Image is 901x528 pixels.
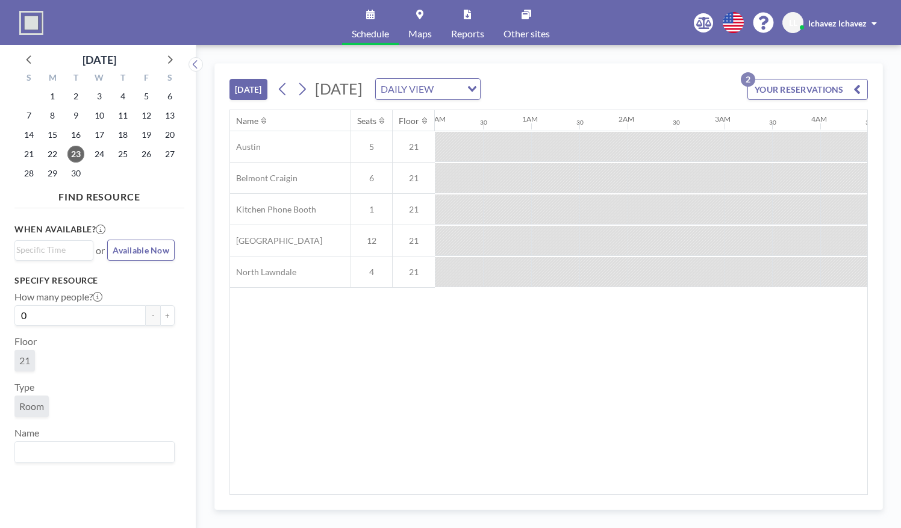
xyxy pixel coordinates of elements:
[138,107,155,124] span: Friday, September 12, 2025
[619,114,634,123] div: 2AM
[865,119,873,126] div: 30
[393,235,435,246] span: 21
[19,11,43,35] img: organization-logo
[393,204,435,215] span: 21
[20,165,37,182] span: Sunday, September 28, 2025
[789,17,797,28] span: LL
[769,119,776,126] div: 30
[376,79,480,99] div: Search for option
[91,107,108,124] span: Wednesday, September 10, 2025
[715,114,731,123] div: 3AM
[158,71,181,87] div: S
[14,291,102,303] label: How many people?
[426,114,446,123] div: 12AM
[113,245,169,255] span: Available Now
[408,29,432,39] span: Maps
[134,71,158,87] div: F
[64,71,88,87] div: T
[230,267,296,278] span: North Lawndale
[114,107,131,124] span: Thursday, September 11, 2025
[393,141,435,152] span: 21
[14,186,184,203] h4: FIND RESOURCE
[236,116,258,126] div: Name
[351,141,392,152] span: 5
[67,88,84,105] span: Tuesday, September 2, 2025
[351,173,392,184] span: 6
[44,146,61,163] span: Monday, September 22, 2025
[160,305,175,326] button: +
[19,400,44,412] span: Room
[808,18,867,28] span: lchavez lchavez
[351,267,392,278] span: 4
[41,71,64,87] div: M
[230,204,316,215] span: Kitchen Phone Booth
[315,79,363,98] span: [DATE]
[17,71,41,87] div: S
[351,235,392,246] span: 12
[14,427,39,439] label: Name
[230,173,298,184] span: Belmont Craigin
[138,146,155,163] span: Friday, September 26, 2025
[161,88,178,105] span: Saturday, September 6, 2025
[20,146,37,163] span: Sunday, September 21, 2025
[91,88,108,105] span: Wednesday, September 3, 2025
[14,275,175,286] h3: Specify resource
[229,79,267,100] button: [DATE]
[161,107,178,124] span: Saturday, September 13, 2025
[44,107,61,124] span: Monday, September 8, 2025
[83,51,116,68] div: [DATE]
[741,72,755,87] p: 2
[352,29,389,39] span: Schedule
[14,335,37,347] label: Floor
[96,244,105,256] span: or
[576,119,584,126] div: 30
[161,126,178,143] span: Saturday, September 20, 2025
[747,79,868,100] button: YOUR RESERVATIONS2
[15,442,174,462] div: Search for option
[107,240,175,261] button: Available Now
[114,126,131,143] span: Thursday, September 18, 2025
[67,126,84,143] span: Tuesday, September 16, 2025
[88,71,111,87] div: W
[15,241,93,259] div: Search for option
[393,267,435,278] span: 21
[44,88,61,105] span: Monday, September 1, 2025
[393,173,435,184] span: 21
[230,141,261,152] span: Austin
[503,29,550,39] span: Other sites
[19,355,30,367] span: 21
[522,114,538,123] div: 1AM
[138,88,155,105] span: Friday, September 5, 2025
[67,107,84,124] span: Tuesday, September 9, 2025
[437,81,460,97] input: Search for option
[451,29,484,39] span: Reports
[67,165,84,182] span: Tuesday, September 30, 2025
[67,146,84,163] span: Tuesday, September 23, 2025
[16,444,167,460] input: Search for option
[480,119,487,126] div: 30
[14,381,34,393] label: Type
[230,235,322,246] span: [GEOGRAPHIC_DATA]
[146,305,160,326] button: -
[673,119,680,126] div: 30
[378,81,436,97] span: DAILY VIEW
[20,107,37,124] span: Sunday, September 7, 2025
[20,126,37,143] span: Sunday, September 14, 2025
[91,126,108,143] span: Wednesday, September 17, 2025
[399,116,419,126] div: Floor
[16,243,86,256] input: Search for option
[138,126,155,143] span: Friday, September 19, 2025
[114,88,131,105] span: Thursday, September 4, 2025
[351,204,392,215] span: 1
[161,146,178,163] span: Saturday, September 27, 2025
[91,146,108,163] span: Wednesday, September 24, 2025
[111,71,134,87] div: T
[44,165,61,182] span: Monday, September 29, 2025
[114,146,131,163] span: Thursday, September 25, 2025
[357,116,376,126] div: Seats
[44,126,61,143] span: Monday, September 15, 2025
[811,114,827,123] div: 4AM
